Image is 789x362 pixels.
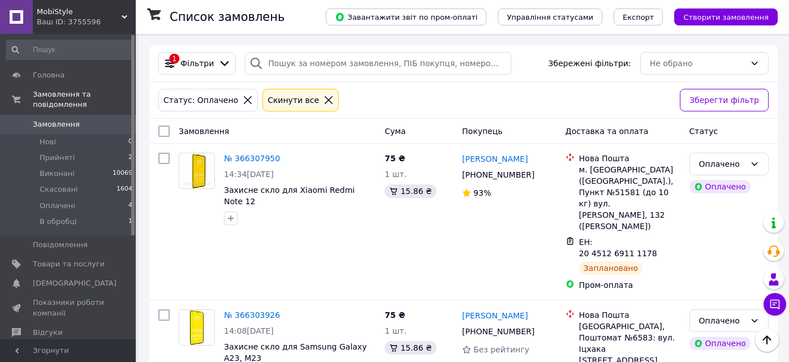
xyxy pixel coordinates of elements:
[181,153,213,188] img: Фото товару
[689,94,759,106] span: Зберегти фільтр
[33,240,88,250] span: Повідомлення
[40,201,75,211] span: Оплачені
[663,12,778,21] a: Створити замовлення
[224,154,280,163] a: № 366307950
[683,13,769,21] span: Створити замовлення
[462,127,502,136] span: Покупець
[33,89,136,110] span: Замовлення та повідомлення
[462,310,528,321] a: [PERSON_NAME]
[385,154,405,163] span: 75 ₴
[6,40,133,60] input: Пошук
[128,137,132,147] span: 0
[385,341,436,355] div: 15.86 ₴
[224,170,274,179] span: 14:34[DATE]
[128,201,132,211] span: 4
[755,328,779,352] button: Наверх
[40,184,78,195] span: Скасовані
[179,153,215,189] a: Фото товару
[33,298,105,318] span: Показники роботи компанії
[623,13,654,21] span: Експорт
[699,314,745,327] div: Оплачено
[40,137,56,147] span: Нові
[548,58,631,69] span: Збережені фільтри:
[579,309,680,321] div: Нова Пошта
[462,170,534,179] span: [PHONE_NUMBER]
[245,52,511,75] input: Пошук за номером замовлення, ПІБ покупця, номером телефону, Email, номером накладної
[614,8,663,25] button: Експорт
[689,337,751,350] div: Оплачено
[224,326,274,335] span: 14:08[DATE]
[161,94,240,106] div: Статус: Оплачено
[674,8,778,25] button: Створити замовлення
[128,153,132,163] span: 2
[40,153,75,163] span: Прийняті
[40,217,77,227] span: В обробці
[579,153,680,164] div: Нова Пошта
[699,158,745,170] div: Оплачено
[689,127,718,136] span: Статус
[224,311,280,320] a: № 366303926
[37,17,136,27] div: Ваш ID: 3755596
[385,170,407,179] span: 1 шт.
[37,7,122,17] span: MobiStyle
[113,169,132,179] span: 10069
[33,259,105,269] span: Товари та послуги
[764,293,786,316] button: Чат з покупцем
[579,238,657,258] span: ЕН: 20 4512 6911 1178
[385,311,405,320] span: 75 ₴
[33,70,64,80] span: Головна
[473,345,529,354] span: Без рейтингу
[335,12,477,22] span: Завантажити звіт по пром-оплаті
[498,8,602,25] button: Управління статусами
[385,127,406,136] span: Cума
[462,153,528,165] a: [PERSON_NAME]
[385,326,407,335] span: 1 шт.
[128,217,132,227] span: 1
[680,89,769,111] button: Зберегти фільтр
[179,309,215,346] a: Фото товару
[180,58,214,69] span: Фільтри
[650,57,745,70] div: Не обрано
[265,94,321,106] div: Cкинути все
[566,127,649,136] span: Доставка та оплата
[579,164,680,232] div: м. [GEOGRAPHIC_DATA] ([GEOGRAPHIC_DATA].), Пункт №51581 (до 10 кг) вул. [PERSON_NAME], 132 ([PERS...
[462,327,534,336] span: [PHONE_NUMBER]
[507,13,593,21] span: Управління статусами
[117,184,132,195] span: 1604
[473,188,491,197] span: 93%
[179,310,214,345] img: Фото товару
[689,180,751,193] div: Оплачено
[33,278,117,288] span: [DEMOGRAPHIC_DATA]
[579,261,643,275] div: Заплановано
[179,127,229,136] span: Замовлення
[33,119,80,130] span: Замовлення
[326,8,486,25] button: Завантажити звіт по пром-оплаті
[170,10,284,24] h1: Список замовлень
[579,279,680,291] div: Пром-оплата
[33,327,62,338] span: Відгуки
[40,169,75,179] span: Виконані
[224,186,355,206] a: Захисне скло для Xiaomi Redmi Note 12
[385,184,436,198] div: 15.86 ₴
